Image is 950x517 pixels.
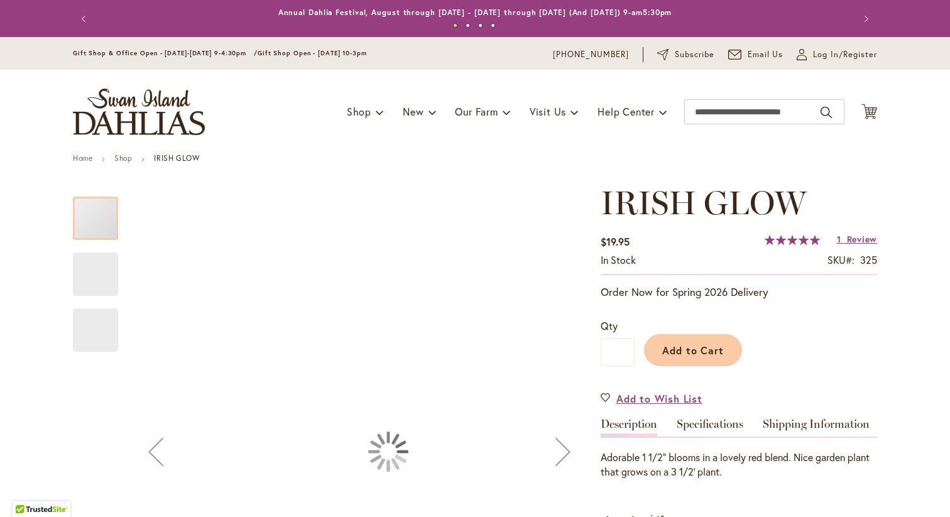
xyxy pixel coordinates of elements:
[73,153,92,163] a: Home
[644,334,742,366] button: Add to Cart
[73,89,205,135] a: store logo
[837,233,841,245] span: 1
[813,48,877,61] span: Log In/Register
[797,48,877,61] a: Log In/Register
[601,418,657,437] a: Description
[73,296,118,352] div: IRISH GLOW
[765,235,820,245] div: 100%
[657,48,714,61] a: Subscribe
[601,450,877,479] div: Adorable 1 1/2" blooms in a lovely red blend. Nice garden plant that grows on a 3 1/2' plant.
[491,23,495,28] button: 4 of 4
[601,253,636,266] span: In stock
[453,23,457,28] button: 1 of 4
[455,105,498,118] span: Our Farm
[73,184,131,240] div: IRISH GLOW
[616,391,702,406] span: Add to Wish List
[73,240,131,296] div: IRISH GLOW
[601,183,807,222] span: IRISH GLOW
[154,153,199,163] strong: IRISH GLOW
[553,48,629,61] a: [PHONE_NUMBER]
[601,285,877,300] p: Order Now for Spring 2026 Delivery
[466,23,470,28] button: 2 of 4
[347,105,371,118] span: Shop
[601,391,702,406] a: Add to Wish List
[763,418,870,437] a: Shipping Information
[601,319,618,332] span: Qty
[675,48,714,61] span: Subscribe
[73,6,98,31] button: Previous
[601,253,636,268] div: Availability
[258,49,367,57] span: Gift Shop Open - [DATE] 10-3pm
[728,48,783,61] a: Email Us
[73,49,258,57] span: Gift Shop & Office Open - [DATE]-[DATE] 9-4:30pm /
[114,153,132,163] a: Shop
[598,105,655,118] span: Help Center
[852,6,877,31] button: Next
[403,105,423,118] span: New
[860,253,877,268] div: 325
[748,48,783,61] span: Email Us
[278,8,672,17] a: Annual Dahlia Festival, August through [DATE] - [DATE] through [DATE] (And [DATE]) 9-am5:30pm
[847,233,877,245] span: Review
[662,344,724,357] span: Add to Cart
[530,105,566,118] span: Visit Us
[601,418,877,479] div: Detailed Product Info
[478,23,483,28] button: 3 of 4
[601,235,630,248] span: $19.95
[827,253,854,266] strong: SKU
[837,233,877,245] a: 1 Review
[677,418,743,437] a: Specifications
